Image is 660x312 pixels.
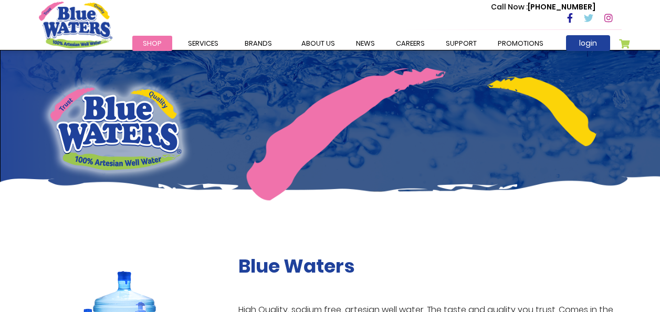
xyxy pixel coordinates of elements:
a: News [345,36,385,51]
a: support [435,36,487,51]
a: Promotions [487,36,554,51]
span: Services [188,38,218,48]
p: [PHONE_NUMBER] [491,2,595,13]
span: Call Now : [491,2,528,12]
a: careers [385,36,435,51]
span: Shop [143,38,162,48]
span: Brands [245,38,272,48]
h2: Blue Waters [238,255,622,277]
a: login [566,35,610,51]
a: store logo [39,2,112,48]
a: about us [291,36,345,51]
